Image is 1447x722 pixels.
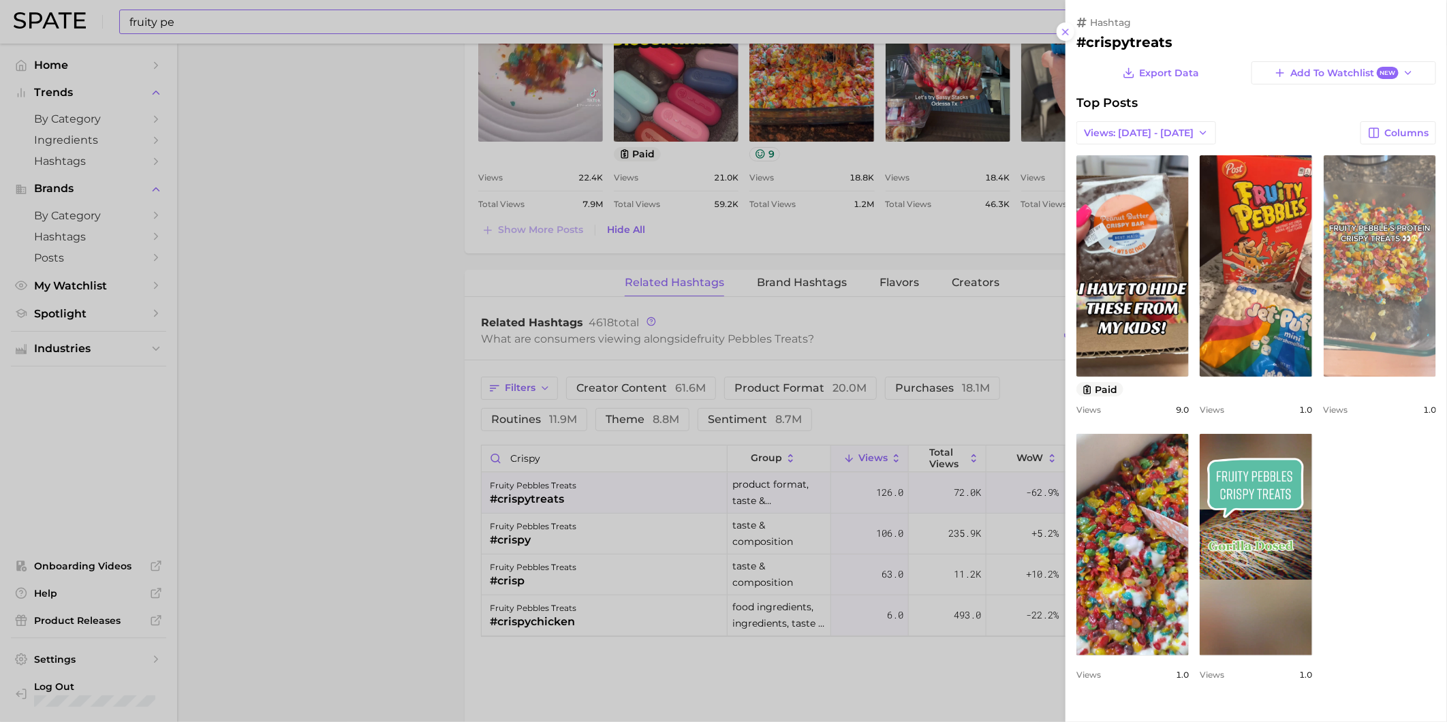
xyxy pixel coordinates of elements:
[1084,127,1194,139] span: Views: [DATE] - [DATE]
[1076,382,1123,396] button: paid
[1176,670,1189,680] span: 1.0
[1360,121,1436,144] button: Columns
[1076,34,1436,50] h2: #crispytreats
[1076,95,1138,110] span: Top Posts
[1176,405,1189,415] span: 9.0
[1290,67,1399,80] span: Add to Watchlist
[1300,405,1313,415] span: 1.0
[1200,405,1224,415] span: Views
[1423,405,1436,415] span: 1.0
[1119,61,1202,84] button: Export Data
[1076,121,1216,144] button: Views: [DATE] - [DATE]
[1300,670,1313,680] span: 1.0
[1090,16,1131,29] span: hashtag
[1076,670,1101,680] span: Views
[1200,670,1224,680] span: Views
[1377,67,1399,80] span: New
[1384,127,1429,139] span: Columns
[1140,67,1200,79] span: Export Data
[1076,405,1101,415] span: Views
[1324,405,1348,415] span: Views
[1251,61,1436,84] button: Add to WatchlistNew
